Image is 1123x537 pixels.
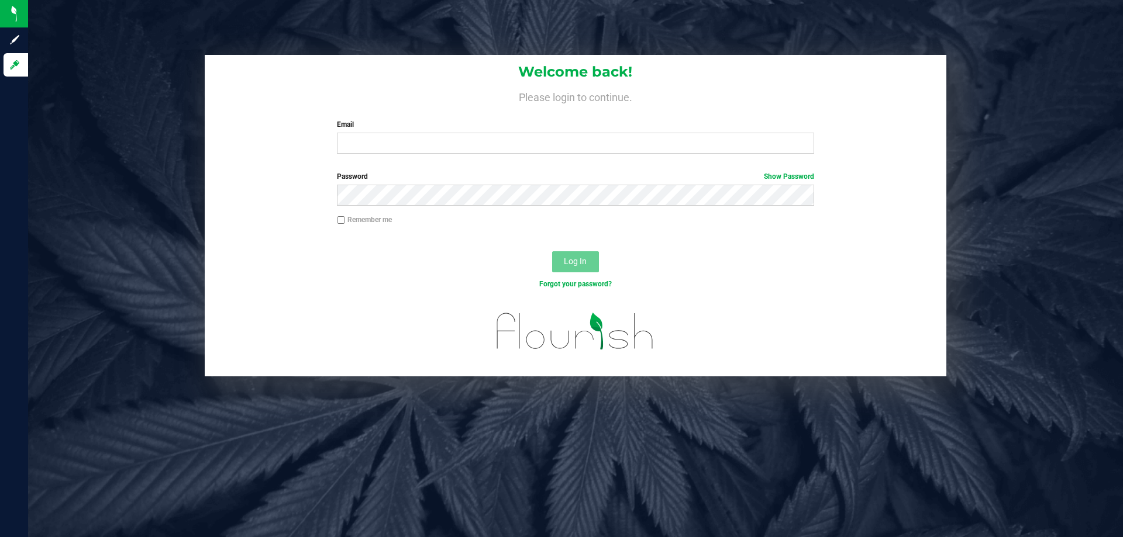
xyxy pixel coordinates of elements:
[205,89,946,103] h4: Please login to continue.
[337,216,345,224] input: Remember me
[9,59,20,71] inline-svg: Log in
[205,64,946,79] h1: Welcome back!
[9,34,20,46] inline-svg: Sign up
[564,257,587,266] span: Log In
[483,302,668,361] img: flourish_logo.svg
[337,172,368,181] span: Password
[552,251,599,272] button: Log In
[337,119,814,130] label: Email
[539,280,612,288] a: Forgot your password?
[764,172,814,181] a: Show Password
[337,214,392,225] label: Remember me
